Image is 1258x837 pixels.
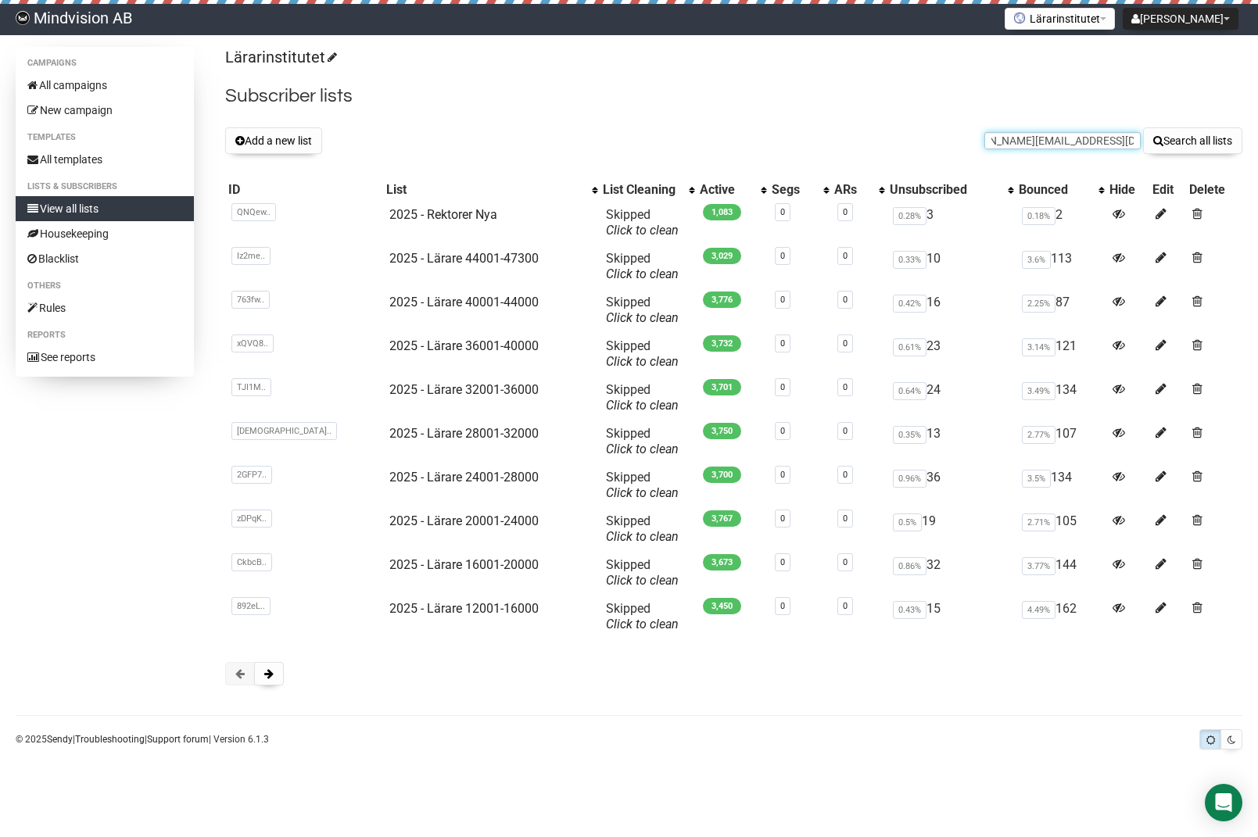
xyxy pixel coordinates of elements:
span: Skipped [606,251,679,281]
a: 0 [843,513,848,524]
th: ID: No sort applied, sorting is disabled [225,179,383,201]
span: 0.28% [893,207,926,225]
div: Open Intercom Messenger [1205,784,1242,821]
a: 0 [780,207,785,217]
span: zDPqK.. [231,510,272,528]
span: 0.96% [893,470,926,488]
a: 0 [780,251,785,261]
span: 2.25% [1022,295,1056,313]
span: 0.18% [1022,207,1056,225]
a: 0 [843,338,848,349]
td: 24 [887,376,1015,420]
a: Troubleshooting [75,734,145,745]
img: 358cf83fc0a1f22260b99cc53525f852 [16,11,30,25]
td: 134 [1016,376,1106,420]
span: xQVQ8.. [231,334,274,352]
li: Lists & subscribers [16,177,194,196]
span: 2.77% [1022,426,1056,444]
span: 0.86% [893,557,926,575]
a: 2025 - Lärare 36001-40000 [389,338,539,353]
a: 0 [843,601,848,611]
span: Skipped [606,207,679,238]
div: Unsubscribed [890,182,999,198]
td: 107 [1016,420,1106,463]
div: Edit [1152,182,1183,198]
a: Click to clean [606,310,679,325]
a: Click to clean [606,266,679,281]
span: Skipped [606,295,679,325]
a: Click to clean [606,485,679,500]
td: 113 [1016,245,1106,288]
a: All templates [16,147,194,172]
a: 0 [843,426,848,436]
span: Skipped [606,338,679,369]
button: [PERSON_NAME] [1123,8,1238,30]
a: See reports [16,345,194,370]
span: 3,776 [703,292,741,308]
a: 0 [780,382,785,392]
a: Click to clean [606,354,679,369]
li: Reports [16,326,194,345]
a: Support forum [147,734,209,745]
a: 0 [780,338,785,349]
td: 162 [1016,595,1106,638]
img: favicons [1013,12,1026,24]
span: QNQew.. [231,203,276,221]
div: Active [700,182,753,198]
li: Campaigns [16,54,194,73]
span: 763fw.. [231,291,270,309]
button: Lärarinstitutet [1005,8,1115,30]
span: Skipped [606,382,679,413]
span: Skipped [606,426,679,456]
td: 13 [887,420,1015,463]
td: 105 [1016,507,1106,551]
span: 3,700 [703,467,741,483]
span: 3,673 [703,554,741,571]
li: Others [16,277,194,295]
th: ARs: No sort applied, activate to apply an ascending sort [831,179,887,201]
a: Click to clean [606,529,679,544]
th: Edit: No sort applied, sorting is disabled [1149,179,1186,201]
a: 0 [843,207,848,217]
a: 0 [780,557,785,567]
a: Lärarinstitutet [225,48,335,66]
a: View all lists [16,196,194,221]
td: 19 [887,507,1015,551]
a: All campaigns [16,73,194,98]
span: 0.64% [893,382,926,400]
h2: Subscriber lists [225,82,1242,110]
span: 3,767 [703,510,741,527]
th: Delete: No sort applied, sorting is disabled [1186,179,1242,201]
a: Blacklist [16,246,194,271]
div: Hide [1109,182,1146,198]
a: Rules [16,295,194,320]
th: Segs: No sort applied, activate to apply an ascending sort [769,179,831,201]
span: 3,750 [703,423,741,439]
button: Search all lists [1143,127,1242,154]
span: Skipped [606,513,679,544]
span: 3,732 [703,335,741,352]
a: 0 [780,601,785,611]
td: 32 [887,551,1015,595]
a: 2025 - Lärare 24001-28000 [389,470,539,485]
a: 0 [780,295,785,305]
td: 16 [887,288,1015,332]
a: Click to clean [606,398,679,413]
a: Housekeeping [16,221,194,246]
td: 2 [1016,201,1106,245]
span: 1,083 [703,204,741,220]
a: 2025 - Lärare 32001-36000 [389,382,539,397]
a: Click to clean [606,617,679,631]
div: ARs [834,182,871,198]
a: 2025 - Lärare 40001-44000 [389,295,539,309]
th: List Cleaning: No sort applied, activate to apply an ascending sort [600,179,697,201]
span: 3,701 [703,379,741,395]
span: 3,029 [703,248,741,264]
span: 0.35% [893,426,926,444]
div: Segs [772,182,815,198]
span: 3.6% [1022,251,1051,269]
span: 0.61% [893,338,926,356]
span: Skipped [606,601,679,631]
th: List: No sort applied, activate to apply an ascending sort [383,179,600,201]
div: List Cleaning [603,182,681,198]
